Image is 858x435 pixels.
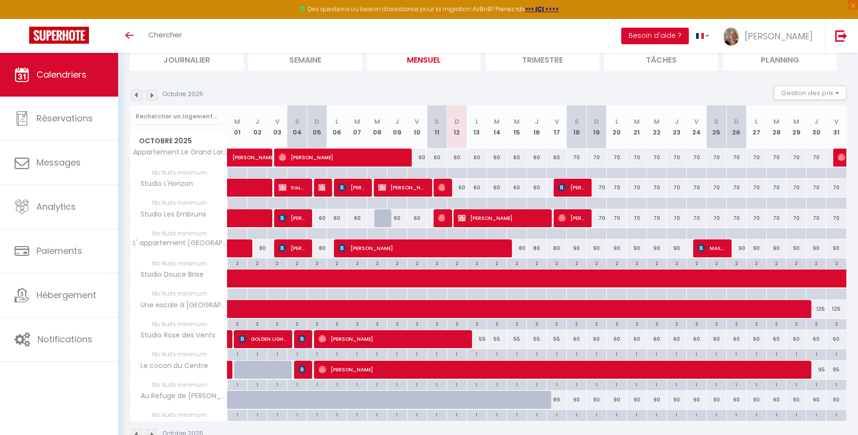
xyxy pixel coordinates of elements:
div: 2 [507,319,526,328]
div: 2 [787,319,806,328]
th: 18 [567,105,587,149]
th: 31 [826,105,846,149]
span: [PERSON_NAME] [745,30,813,42]
th: 13 [467,105,487,149]
th: 09 [387,105,407,149]
abbr: L [755,117,758,126]
div: 60 [307,209,327,227]
abbr: M [634,117,640,126]
abbr: V [694,117,699,126]
th: 29 [787,105,806,149]
span: [PERSON_NAME] [438,209,445,227]
div: 70 [666,179,686,197]
span: [PERSON_NAME] [279,148,408,167]
span: [PERSON_NAME] [378,178,426,197]
div: 70 [726,179,746,197]
button: Besoin d'aide ? [621,28,689,44]
div: 2 [347,258,367,268]
div: 2 [487,319,507,328]
div: 2 [667,258,686,268]
abbr: M [793,117,799,126]
div: 70 [587,179,607,197]
span: [PERSON_NAME] [318,330,468,348]
div: 2 [467,319,487,328]
div: 2 [427,319,447,328]
div: 90 [806,239,826,257]
abbr: S [295,117,299,126]
div: 60 [547,149,567,167]
div: 55 [527,330,547,348]
div: 70 [826,179,846,197]
abbr: D [594,117,599,126]
abbr: M [494,117,500,126]
div: 80 [527,239,547,257]
abbr: D [315,117,319,126]
div: 1 [228,349,247,358]
th: 07 [347,105,367,149]
div: 70 [627,209,647,227]
div: 70 [567,149,587,167]
a: [PERSON_NAME] [228,149,247,167]
div: 2 [387,319,407,328]
div: 2 [267,258,287,268]
div: 70 [747,209,767,227]
div: 70 [706,149,726,167]
th: 27 [747,105,767,149]
div: 55 [487,330,507,348]
div: 1 [467,349,487,358]
div: 2 [427,258,447,268]
span: L' appartement [GEOGRAPHIC_DATA] [132,239,229,247]
div: 70 [627,149,647,167]
div: 1 [247,349,267,358]
div: 60 [487,149,507,167]
div: 70 [706,209,726,227]
th: 08 [367,105,387,149]
span: [PERSON_NAME] [558,178,585,197]
span: GOLDEN LIGHT PRODUCTIONS [239,330,286,348]
div: 60 [666,330,686,348]
th: 15 [507,105,527,149]
th: 14 [487,105,507,149]
div: 70 [726,209,746,227]
span: Souhad NAGI [279,178,306,197]
div: 2 [806,258,826,268]
img: ... [724,28,738,46]
div: 60 [686,330,706,348]
div: 60 [507,179,527,197]
th: 30 [806,105,826,149]
span: [PERSON_NAME] [279,239,306,257]
span: [PERSON_NAME] [298,360,305,379]
div: 70 [787,149,806,167]
div: 2 [567,258,586,268]
div: 2 [707,258,726,268]
abbr: M [374,117,380,126]
abbr: D [734,117,739,126]
div: 1 [387,349,407,358]
a: >>> ICI <<<< [525,5,559,13]
div: 70 [767,149,787,167]
div: 1 [347,349,367,358]
li: Semaine [248,47,362,71]
div: 2 [547,258,566,268]
div: 60 [726,330,746,348]
div: 90 [607,239,627,257]
abbr: L [475,117,478,126]
abbr: L [335,117,338,126]
div: 60 [427,149,447,167]
th: 10 [407,105,427,149]
div: 70 [587,209,607,227]
th: 28 [767,105,787,149]
div: 60 [706,330,726,348]
span: [PERSON_NAME] [338,239,508,257]
abbr: S [435,117,439,126]
div: 70 [647,209,666,227]
div: 2 [567,319,586,328]
span: Studio L'Horizon [132,179,195,189]
th: 06 [327,105,347,149]
span: Studio Douce Brise [132,269,206,280]
div: 1 [567,349,586,358]
div: 2 [247,258,267,268]
abbr: M [514,117,520,126]
div: 70 [826,209,846,227]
